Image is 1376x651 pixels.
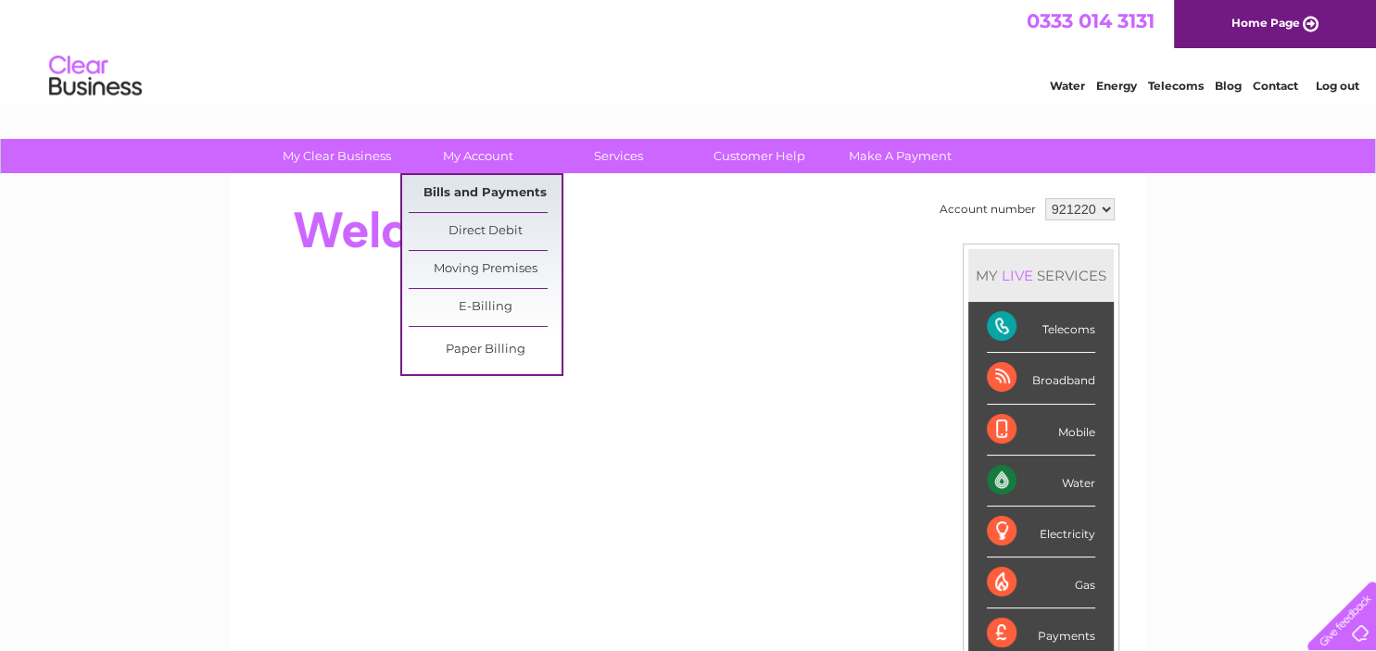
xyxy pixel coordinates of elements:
div: Telecoms [987,302,1095,353]
a: Customer Help [683,139,836,173]
a: My Account [401,139,554,173]
div: Broadband [987,353,1095,404]
a: Blog [1215,79,1242,93]
div: Mobile [987,405,1095,456]
a: Bills and Payments [409,175,562,212]
div: Water [987,456,1095,507]
div: Electricity [987,507,1095,557]
a: 0333 014 3131 [1027,9,1155,32]
a: Energy [1096,79,1137,93]
a: E-Billing [409,289,562,326]
a: Telecoms [1148,79,1204,93]
div: Clear Business is a trading name of Verastar Limited (registered in [GEOGRAPHIC_DATA] No. 3667643... [251,10,1127,90]
div: Gas [987,557,1095,608]
a: Services [542,139,695,173]
a: Paper Billing [409,332,562,369]
a: Log out [1315,79,1358,93]
td: Account number [935,194,1041,225]
a: My Clear Business [260,139,413,173]
a: Direct Debit [409,213,562,250]
a: Make A Payment [824,139,977,173]
a: Water [1050,79,1085,93]
div: MY SERVICES [968,249,1114,302]
a: Moving Premises [409,251,562,288]
div: LIVE [998,267,1037,284]
img: logo.png [48,48,143,105]
a: Contact [1253,79,1298,93]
